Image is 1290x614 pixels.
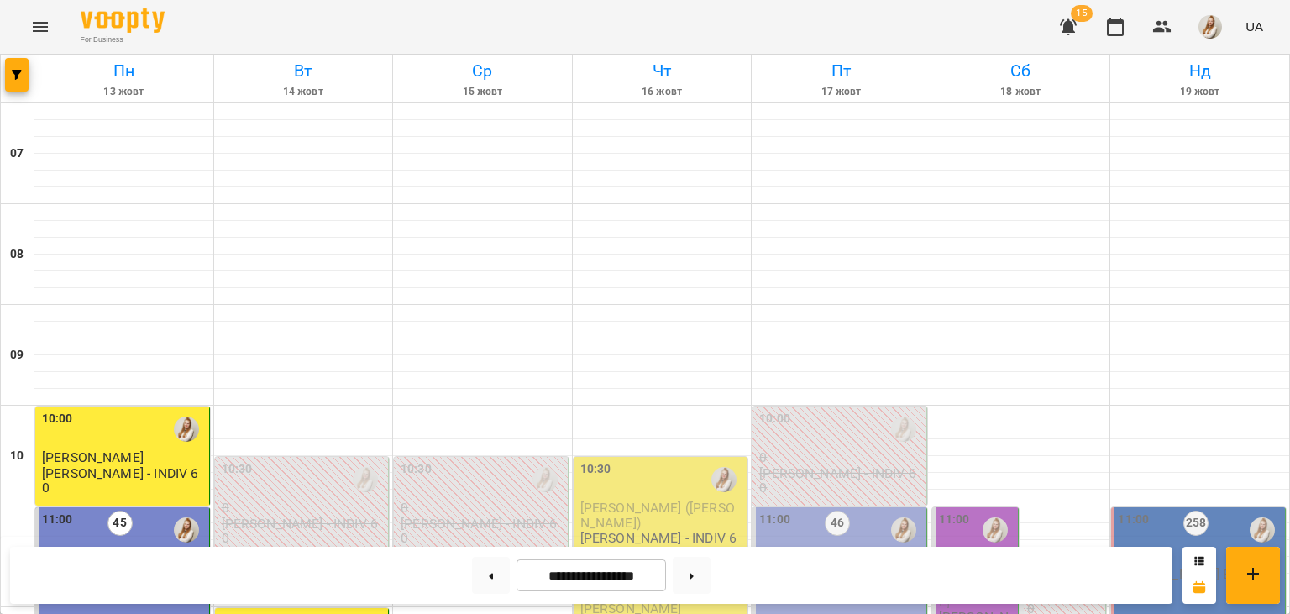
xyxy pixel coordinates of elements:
[222,517,385,546] p: [PERSON_NAME] - INDIV 60
[891,417,916,442] img: Адамович Вікторія
[1113,84,1287,100] h6: 19 жовт
[1198,15,1222,39] img: db46d55e6fdf8c79d257263fe8ff9f52.jpeg
[37,84,211,100] h6: 13 жовт
[396,58,569,84] h6: Ср
[983,517,1008,543] img: Адамович Вікторія
[580,500,735,530] span: [PERSON_NAME] ([PERSON_NAME])
[10,447,24,465] h6: 10
[580,531,744,560] p: [PERSON_NAME] - INDIV 60
[107,511,133,536] label: 45
[42,410,73,428] label: 10:00
[532,467,558,492] img: Адамович Вікторія
[934,84,1108,100] h6: 18 жовт
[10,245,24,264] h6: 08
[42,449,144,465] span: [PERSON_NAME]
[754,58,928,84] h6: Пт
[174,417,199,442] img: Адамович Вікторія
[1118,511,1149,529] label: 11:00
[42,511,73,529] label: 11:00
[10,346,24,365] h6: 09
[401,460,432,479] label: 10:30
[891,517,916,543] img: Адамович Вікторія
[353,467,378,492] img: Адамович Вікторія
[42,466,206,496] p: [PERSON_NAME] - INDIV 60
[759,466,923,496] p: [PERSON_NAME] - INDIV 60
[81,8,165,33] img: Voopty Logo
[1239,11,1270,42] button: UA
[759,410,790,428] label: 10:00
[10,144,24,163] h6: 07
[81,34,165,45] span: For Business
[759,511,790,529] label: 11:00
[934,58,1108,84] h6: Сб
[1113,58,1287,84] h6: Нд
[1250,517,1275,543] img: Адамович Вікторія
[754,84,928,100] h6: 17 жовт
[939,511,970,529] label: 11:00
[575,84,749,100] h6: 16 жовт
[20,7,60,47] button: Menu
[37,58,211,84] h6: Пн
[1071,5,1093,22] span: 15
[401,517,564,546] p: [PERSON_NAME] - INDIV 60
[217,58,391,84] h6: Вт
[174,517,199,543] img: Адамович Вікторія
[759,450,923,464] p: 0
[1183,511,1209,536] label: 258
[580,460,611,479] label: 10:30
[1245,18,1263,35] span: UA
[222,501,385,515] p: 0
[825,511,850,536] label: 46
[401,501,564,515] p: 0
[575,58,749,84] h6: Чт
[222,460,253,479] label: 10:30
[711,467,737,492] img: Адамович Вікторія
[217,84,391,100] h6: 14 жовт
[396,84,569,100] h6: 15 жовт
